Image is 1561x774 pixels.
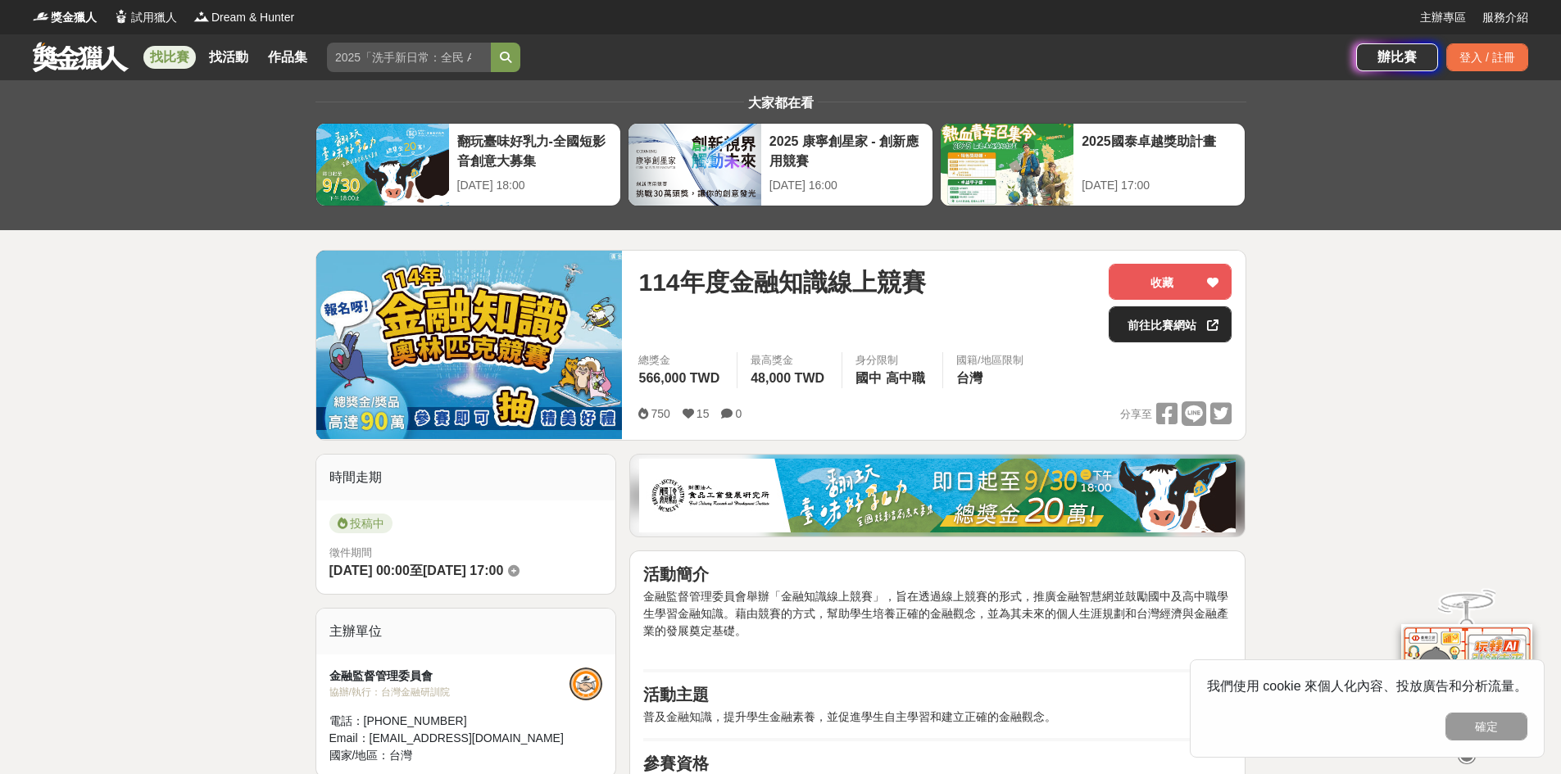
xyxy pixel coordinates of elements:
div: 時間走期 [316,455,616,500]
span: 分享至 [1120,402,1152,427]
div: [DATE] 18:00 [457,177,612,194]
span: 國中 [855,371,882,385]
span: 15 [697,407,710,420]
span: [DATE] 00:00 [329,564,410,577]
div: 登入 / 註冊 [1446,43,1528,71]
span: 台灣 [956,371,982,385]
input: 2025「洗手新日常：全民 ALL IN」洗手歌全台徵選 [327,43,491,72]
a: 作品集 [261,46,314,69]
span: 566,000 TWD [638,371,719,385]
div: Email： [EMAIL_ADDRESS][DOMAIN_NAME] [329,730,570,747]
div: 主辦單位 [316,609,616,654]
div: 2025 康寧創星家 - 創新應用競賽 [769,132,924,169]
strong: 活動主題 [643,686,709,704]
a: 前往比賽網站 [1109,306,1232,342]
span: 0 [735,407,742,420]
span: 大家都在看 [744,96,818,110]
div: 金融監督管理委員會 [329,668,570,685]
span: 總獎金 [638,352,724,369]
a: 翻玩臺味好乳力-全國短影音創意大募集[DATE] 18:00 [315,123,621,206]
span: 48,000 TWD [751,371,824,385]
img: Logo [33,8,49,25]
button: 收藏 [1109,264,1232,300]
img: Logo [193,8,210,25]
span: 普及金融知識，提升學生金融素養，並促進學生自主學習和建立正確的金融觀念。 [643,710,1056,723]
div: 翻玩臺味好乳力-全國短影音創意大募集 [457,132,612,169]
span: 最高獎金 [751,352,828,369]
a: 主辦專區 [1420,9,1466,26]
a: 辦比賽 [1356,43,1438,71]
img: d2146d9a-e6f6-4337-9592-8cefde37ba6b.png [1401,624,1532,733]
span: 至 [410,564,423,577]
span: 114年度金融知識線上競賽 [638,264,925,301]
span: 獎金獵人 [51,9,97,26]
a: 2025 康寧創星家 - 創新應用競賽[DATE] 16:00 [628,123,933,206]
img: Logo [113,8,129,25]
img: Cover Image [316,251,623,439]
strong: 活動簡介 [643,565,709,583]
a: Logo獎金獵人 [33,9,97,26]
span: 高中職 [886,371,925,385]
span: [DATE] 17:00 [423,564,503,577]
div: 身分限制 [855,352,929,369]
a: LogoDream & Hunter [193,9,294,26]
span: 徵件期間 [329,546,372,559]
div: 協辦/執行： 台灣金融研訓院 [329,685,570,699]
button: 確定 [1445,713,1527,740]
span: 試用獵人 [131,9,177,26]
span: Dream & Hunter [211,9,294,26]
a: Logo試用獵人 [113,9,177,26]
a: 服務介紹 [1482,9,1528,26]
span: 我們使用 cookie 來個人化內容、投放廣告和分析流量。 [1207,679,1527,693]
span: 750 [651,407,669,420]
span: 金融監督管理委員會舉辦「金融知識線上競賽」，旨在透過線上競賽的形式，推廣金融智慧網並鼓勵國中及高中職學生學習金融知識。藉由競賽的方式，幫助學生培養正確的金融觀念，並為其未來的個人生涯規劃和台灣經... [643,590,1228,637]
a: 找比賽 [143,46,196,69]
img: 1c81a89c-c1b3-4fd6-9c6e-7d29d79abef5.jpg [639,459,1236,532]
a: 找活動 [202,46,255,69]
span: 國家/地區： [329,749,390,762]
strong: 參賽資格 [643,754,709,772]
div: [DATE] 16:00 [769,177,924,194]
a: 2025國泰卓越獎助計畫[DATE] 17:00 [940,123,1246,206]
span: 投稿中 [329,514,393,533]
span: 台灣 [389,749,412,762]
div: 電話： [PHONE_NUMBER] [329,713,570,730]
div: 國籍/地區限制 [956,352,1023,369]
div: [DATE] 17:00 [1082,177,1237,194]
div: 2025國泰卓越獎助計畫 [1082,132,1237,169]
